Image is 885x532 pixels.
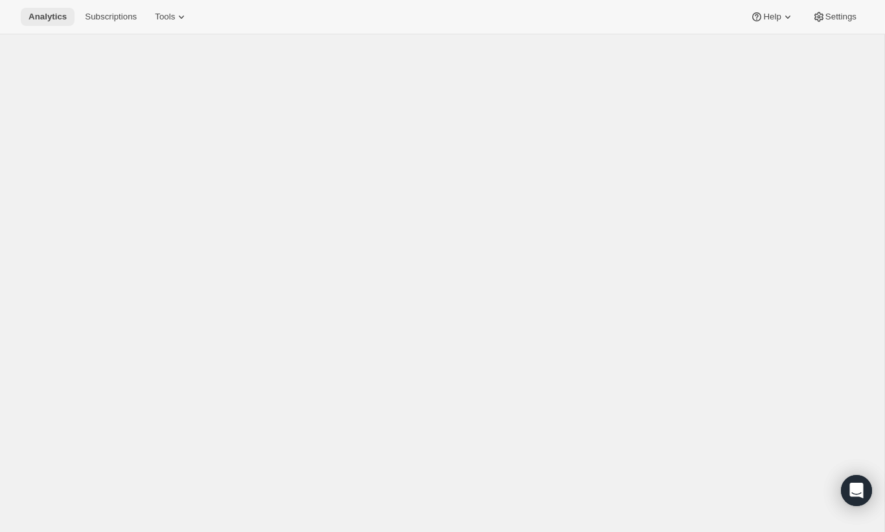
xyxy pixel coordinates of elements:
[841,475,872,506] div: Open Intercom Messenger
[805,8,864,26] button: Settings
[21,8,75,26] button: Analytics
[147,8,196,26] button: Tools
[155,12,175,22] span: Tools
[763,12,781,22] span: Help
[85,12,137,22] span: Subscriptions
[77,8,144,26] button: Subscriptions
[742,8,801,26] button: Help
[29,12,67,22] span: Analytics
[825,12,856,22] span: Settings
